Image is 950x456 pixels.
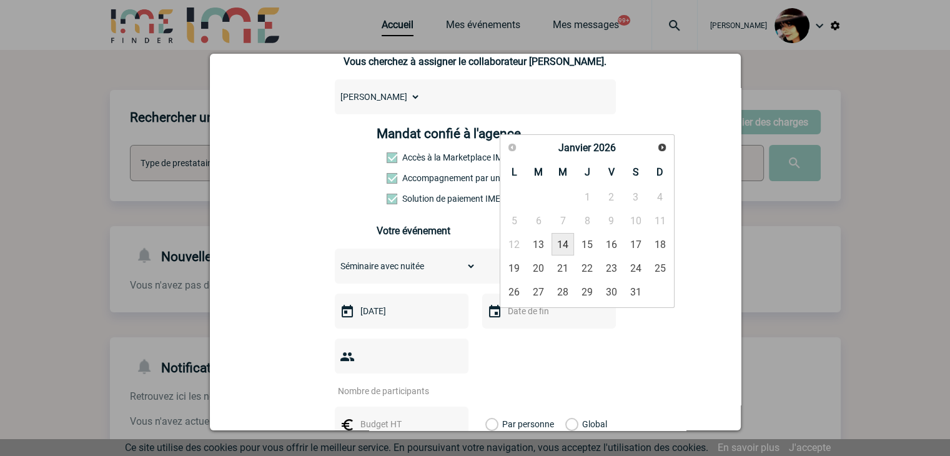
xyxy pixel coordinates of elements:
[357,303,443,319] input: Date de début
[657,142,667,152] span: Suivant
[575,233,598,255] a: 15
[335,383,452,399] input: Nombre de participants
[505,303,591,319] input: Date de fin
[558,142,591,154] span: Janvier
[624,257,647,279] a: 24
[527,257,550,279] a: 20
[600,280,623,303] a: 30
[593,142,616,154] span: 2026
[527,233,550,255] a: 13
[335,56,616,67] p: Vous cherchez à assigner le collaborateur [PERSON_NAME].
[387,173,442,183] label: Prestation payante
[633,166,639,178] span: Samedi
[600,233,623,255] a: 16
[653,139,671,157] a: Suivant
[503,280,526,303] a: 26
[377,225,573,237] h3: Votre événement
[552,257,575,279] a: 21
[648,233,671,255] a: 18
[552,280,575,303] a: 28
[565,407,573,442] label: Global
[648,257,671,279] a: 25
[512,166,517,178] span: Lundi
[575,280,598,303] a: 29
[600,257,623,279] a: 23
[624,233,647,255] a: 17
[485,407,499,442] label: Par personne
[552,233,575,255] a: 14
[656,166,663,178] span: Dimanche
[608,166,615,178] span: Vendredi
[527,280,550,303] a: 27
[534,166,543,178] span: Mardi
[584,166,590,178] span: Jeudi
[377,126,521,141] h4: Mandat confié à l'agence
[387,194,442,204] label: Conformité aux process achat client, Prise en charge de la facturation, Mutualisation de plusieur...
[357,416,443,432] input: Budget HT
[624,280,647,303] a: 31
[503,257,526,279] a: 19
[387,152,442,162] label: Accès à la Marketplace IME
[575,257,598,279] a: 22
[558,166,567,178] span: Mercredi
